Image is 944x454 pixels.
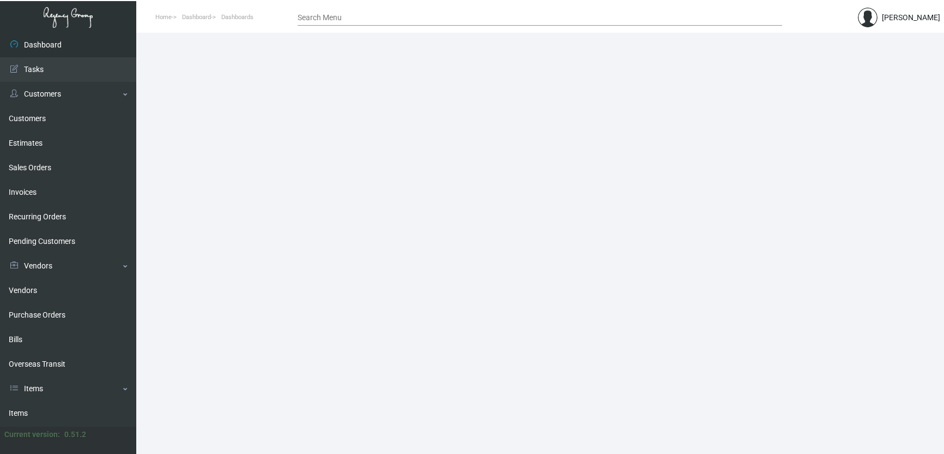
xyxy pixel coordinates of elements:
div: Current version: [4,429,60,440]
div: [PERSON_NAME] [882,12,940,23]
span: Home [155,14,172,21]
span: Dashboards [221,14,253,21]
span: Dashboard [182,14,211,21]
img: admin@bootstrapmaster.com [858,8,878,27]
div: 0.51.2 [64,429,86,440]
